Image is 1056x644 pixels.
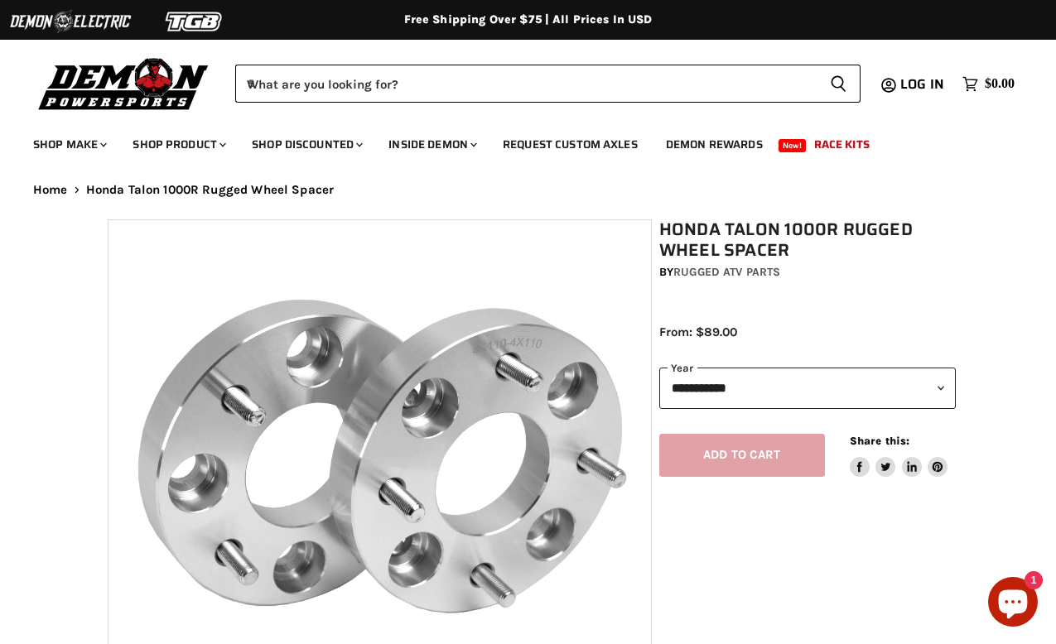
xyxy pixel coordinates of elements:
a: Shop Product [120,127,236,161]
img: TGB Logo 2 [133,6,257,37]
aside: Share this: [850,434,948,478]
select: year [659,368,957,408]
span: $0.00 [985,76,1015,92]
button: Search [817,65,861,103]
a: Demon Rewards [653,127,775,161]
img: Demon Electric Logo 2 [8,6,133,37]
span: Honda Talon 1000R Rugged Wheel Spacer [86,183,335,197]
span: Share this: [850,435,909,447]
a: $0.00 [954,72,1023,96]
a: Rugged ATV Parts [673,265,780,279]
a: Inside Demon [376,127,487,161]
h1: Honda Talon 1000R Rugged Wheel Spacer [659,219,957,261]
img: Demon Powersports [33,54,215,113]
a: Shop Discounted [239,127,373,161]
ul: Main menu [21,121,1010,161]
span: Log in [900,74,944,94]
a: Log in [893,77,954,92]
a: Shop Make [21,127,117,161]
a: Home [33,183,68,197]
inbox-online-store-chat: Shopify online store chat [983,577,1043,631]
a: Request Custom Axles [490,127,650,161]
span: New! [779,139,807,152]
a: Race Kits [802,127,882,161]
input: When autocomplete results are available use up and down arrows to review and enter to select [235,65,817,103]
form: Product [235,65,861,103]
div: by [659,263,957,281]
span: From: $89.00 [659,324,737,339]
